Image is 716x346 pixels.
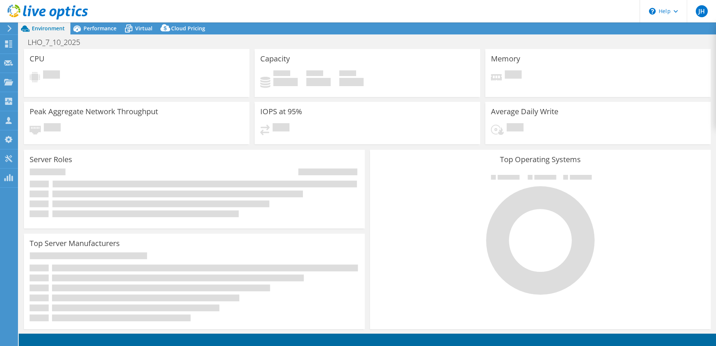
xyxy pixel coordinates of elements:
h4: 0 GiB [273,78,298,86]
span: Virtual [135,25,152,32]
svg: \n [649,8,656,15]
h4: 0 GiB [306,78,331,86]
h3: Average Daily Write [491,107,558,116]
h3: IOPS at 95% [260,107,302,116]
span: Used [273,70,290,78]
h1: LHO_7_10_2025 [24,38,92,46]
span: Total [339,70,356,78]
h4: 0 GiB [339,78,364,86]
h3: Capacity [260,55,290,63]
span: Pending [43,70,60,81]
h3: Top Operating Systems [376,155,705,164]
span: Pending [44,123,61,133]
h3: Memory [491,55,520,63]
h3: CPU [30,55,45,63]
span: Pending [505,70,522,81]
span: Cloud Pricing [171,25,205,32]
span: JH [696,5,708,17]
h3: Peak Aggregate Network Throughput [30,107,158,116]
span: Performance [84,25,116,32]
span: Environment [32,25,65,32]
span: Pending [273,123,289,133]
h3: Server Roles [30,155,72,164]
h3: Top Server Manufacturers [30,239,120,248]
span: Pending [507,123,524,133]
span: Free [306,70,323,78]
